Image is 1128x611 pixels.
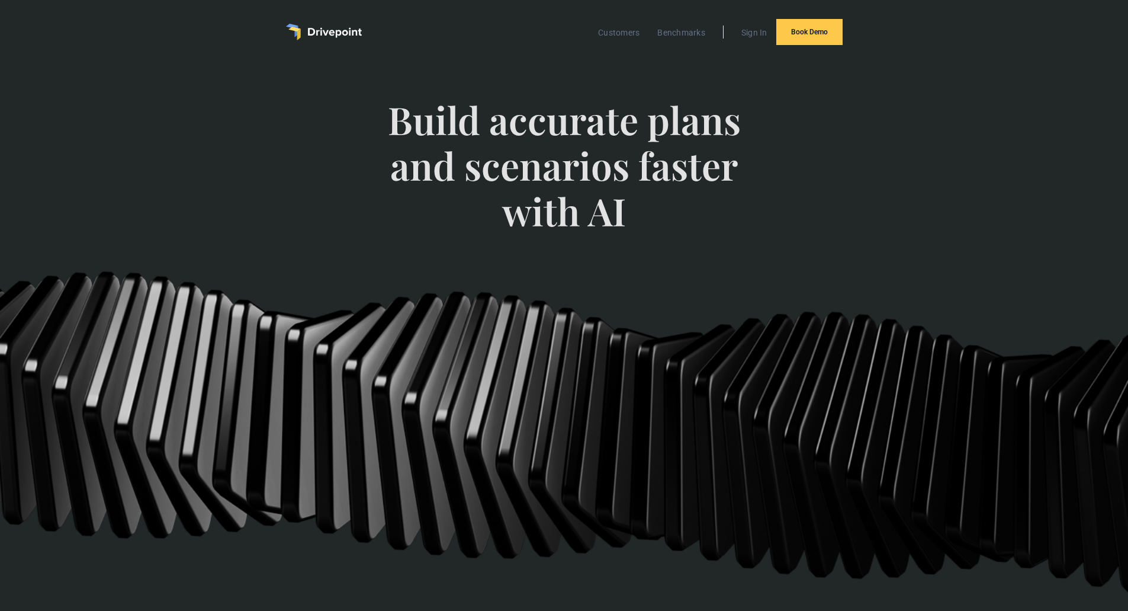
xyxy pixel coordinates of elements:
[286,24,362,40] a: home
[776,19,843,45] a: Book Demo
[651,25,711,40] a: Benchmarks
[592,25,645,40] a: Customers
[369,97,759,257] span: Build accurate plans and scenarios faster with AI
[735,25,773,40] a: Sign In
